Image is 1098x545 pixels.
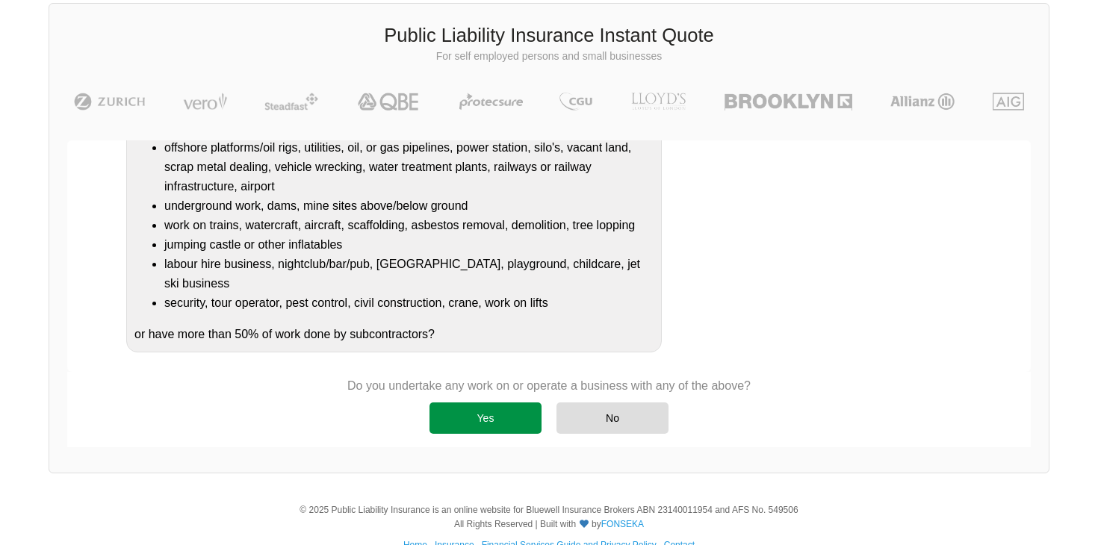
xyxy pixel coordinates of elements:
[453,93,529,110] img: Protecsure | Public Liability Insurance
[623,93,695,110] img: LLOYD's | Public Liability Insurance
[61,49,1037,64] p: For self employed persons and small businesses
[258,93,324,110] img: Steadfast | Public Liability Insurance
[61,22,1037,49] h3: Public Liability Insurance Instant Quote
[349,93,429,110] img: QBE | Public Liability Insurance
[883,93,962,110] img: Allianz | Public Liability Insurance
[164,255,654,293] li: labour hire business, nightclub/bar/pub, [GEOGRAPHIC_DATA], playground, childcare, jet ski business
[126,72,662,352] div: Do you undertake any work on or operate a business that is/has a: or have more than 50% of work d...
[347,378,751,394] p: Do you undertake any work on or operate a business with any of the above?
[601,519,644,529] a: FONSEKA
[67,93,152,110] img: Zurich | Public Liability Insurance
[164,293,654,313] li: security, tour operator, pest control, civil construction, crane, work on lifts
[719,93,858,110] img: Brooklyn | Public Liability Insurance
[429,402,542,434] div: Yes
[164,235,654,255] li: jumping castle or other inflatables
[556,402,669,434] div: No
[164,196,654,216] li: underground work, dams, mine sites above/below ground
[553,93,598,110] img: CGU | Public Liability Insurance
[164,216,654,235] li: work on trains, watercraft, aircraft, scaffolding, asbestos removal, demolition, tree lopping
[164,138,654,196] li: offshore platforms/oil rigs, utilities, oil, or gas pipelines, power station, silo's, vacant land...
[987,93,1031,110] img: AIG | Public Liability Insurance
[176,93,234,110] img: Vero | Public Liability Insurance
